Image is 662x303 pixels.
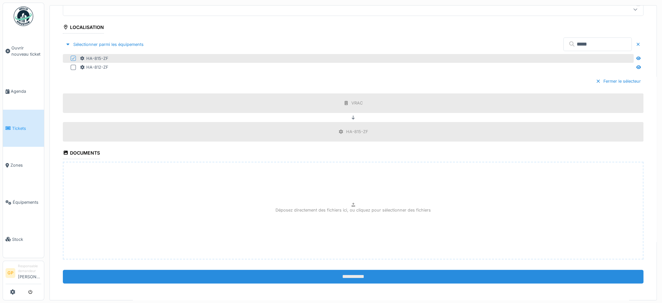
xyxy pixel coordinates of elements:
div: VRAC [351,100,363,106]
span: Tickets [12,125,41,131]
img: Badge_color-CXgf-gQk.svg [14,7,33,26]
p: Déposez directement des fichiers ici, ou cliquez pour sélectionner des fichiers [275,207,431,213]
li: GP [6,268,15,278]
a: Stock [3,221,44,258]
div: Localisation [63,22,104,34]
div: Responsable demandeur [18,264,41,274]
div: HA-815-ZF [80,55,108,62]
div: HA-815-ZF [346,129,368,135]
a: Ouvrir nouveau ticket [3,30,44,73]
span: Équipements [13,199,41,205]
div: Documents [63,148,100,159]
a: GP Responsable demandeur[PERSON_NAME] [6,264,41,284]
div: HA-812-ZF [80,64,108,70]
div: Fermer le sélecteur [593,77,643,86]
a: Équipements [3,184,44,221]
a: Agenda [3,73,44,110]
div: Sélectionner parmi les équipements [63,40,146,49]
a: Zones [3,147,44,184]
span: Zones [10,162,41,168]
span: Agenda [11,88,41,94]
a: Tickets [3,110,44,147]
li: [PERSON_NAME] [18,264,41,282]
span: Ouvrir nouveau ticket [11,45,41,57]
span: Stock [12,236,41,242]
